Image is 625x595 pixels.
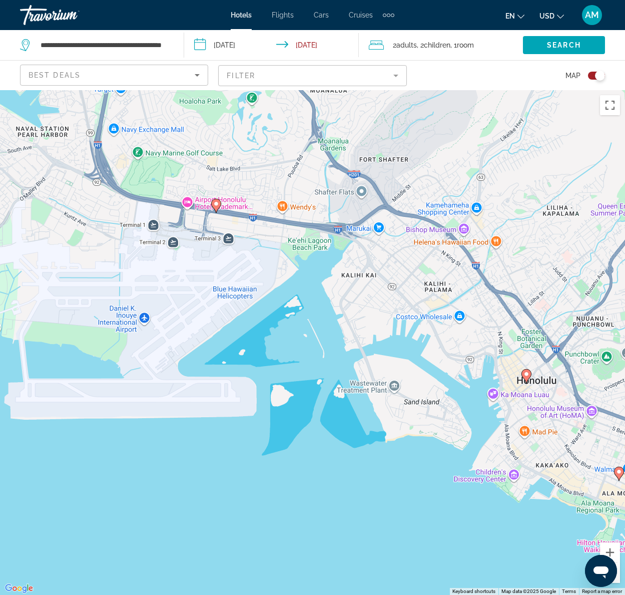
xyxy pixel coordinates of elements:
a: Terms (opens in new tab) [562,588,576,594]
a: Open this area in Google Maps (opens a new window) [3,582,36,595]
button: User Menu [579,5,605,26]
span: Map [565,69,580,83]
span: , 1 [450,38,474,52]
a: Flights [272,11,294,19]
button: Toggle fullscreen view [600,95,620,115]
span: USD [539,12,554,20]
button: Travelers: 2 adults, 2 children [359,30,523,60]
span: 2 [393,38,417,52]
a: Cruises [349,11,373,19]
span: Adults [396,41,417,49]
a: Travorium [20,2,120,28]
button: Extra navigation items [383,7,394,23]
span: Children [424,41,450,49]
button: Keyboard shortcuts [452,588,495,595]
span: Map data ©2025 Google [501,588,556,594]
span: , 2 [417,38,450,52]
button: Zoom in [600,542,620,562]
button: Change language [505,9,524,23]
img: Google [3,582,36,595]
button: Search [523,36,605,54]
button: Check-in date: Nov 16, 2025 Check-out date: Nov 19, 2025 [184,30,358,60]
iframe: Button to launch messaging window [585,555,617,587]
a: Hotels [231,11,252,19]
span: Search [547,41,581,49]
span: Room [457,41,474,49]
span: AM [585,10,599,20]
button: Toggle map [580,71,605,80]
a: Report a map error [582,588,622,594]
span: Best Deals [29,71,81,79]
mat-select: Sort by [29,69,200,81]
button: Change currency [539,9,564,23]
span: en [505,12,515,20]
a: Cars [314,11,329,19]
button: Filter [218,65,406,87]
